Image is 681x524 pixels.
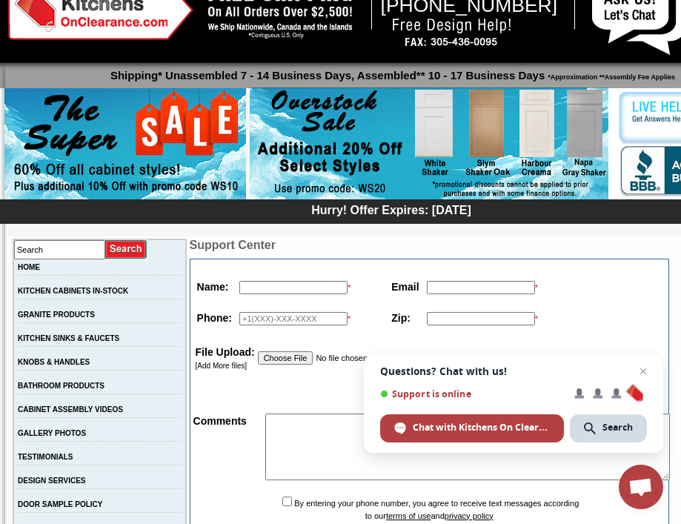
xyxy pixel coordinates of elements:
strong: Name: [197,281,229,293]
a: BATHROOM PRODUCTS [18,382,104,390]
td: Support Center [190,239,669,252]
span: Chat with Kitchens On Clearance [380,414,564,442]
input: Submit [105,239,147,259]
a: KITCHEN CABINETS IN-STOCK [18,287,128,295]
strong: Email [391,281,419,293]
span: Search [570,414,647,442]
span: *Approximation **Assembly Fee Applies [545,70,675,81]
a: DOOR SAMPLE POLICY [18,500,102,508]
a: HOME [18,263,40,271]
strong: Comments [193,415,247,427]
a: KNOBS & HANDLES [18,358,90,366]
span: Search [602,421,633,434]
a: terms of use [386,511,431,520]
span: Support is online [380,388,564,399]
a: [Add More files] [196,362,247,370]
a: DESIGN SERVICES [18,477,86,485]
a: KITCHEN SINKS & FAUCETS [18,334,119,342]
strong: File Upload: [196,346,255,358]
strong: Zip: [391,312,411,324]
strong: Phone: [197,312,232,324]
input: +1(XXX)-XXX-XXXX [239,312,348,325]
span: Questions? Chat with us! [380,365,647,377]
a: privacy policy [445,511,494,520]
a: TESTIMONIALS [18,453,73,461]
a: GRANITE PRODUCTS [18,311,95,319]
span: Chat with Kitchens On Clearance [413,421,550,434]
a: CABINET ASSEMBLY VIDEOS [18,405,123,414]
a: GALLERY PHOTOS [18,429,86,437]
a: Open chat [619,465,663,509]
